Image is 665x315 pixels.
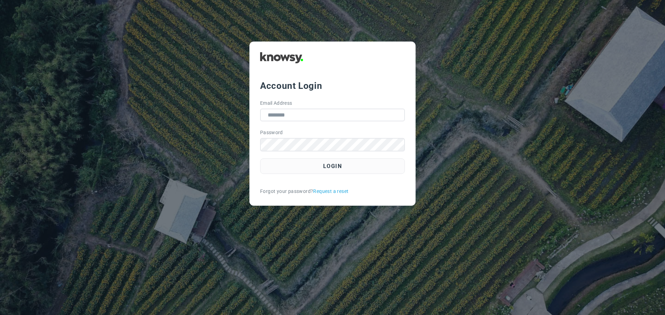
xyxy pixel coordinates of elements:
[260,158,405,174] button: Login
[313,188,348,195] a: Request a reset
[260,80,405,92] div: Account Login
[260,129,283,136] label: Password
[260,100,292,107] label: Email Address
[260,188,405,195] div: Forgot your password?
